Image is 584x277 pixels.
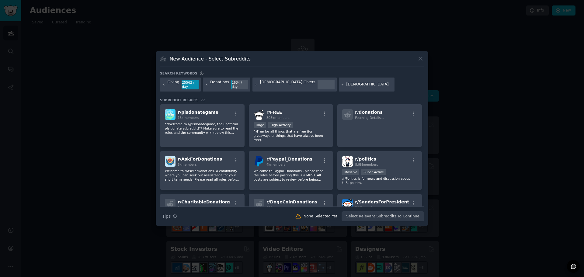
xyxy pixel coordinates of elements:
[355,206,378,209] span: 500k members
[178,199,231,204] span: r/ CharitableDonations
[160,98,199,102] span: Subreddit Results
[160,71,197,75] h3: Search keywords
[355,157,376,161] span: r/ politics
[355,199,409,204] span: r/ SandersForPresident
[355,110,383,115] span: r/ donations
[178,163,197,166] span: 6k members
[268,122,293,128] div: High Activity
[266,199,318,204] span: r/ DogeCoinDonations
[182,80,199,89] div: 25562 / day
[178,157,222,161] span: r/ AskForDonations
[160,211,179,222] button: Tips
[165,169,240,182] p: Welcome to r/AskForDonations. A community where you can seek out assisstance for your short-term ...
[254,109,264,120] img: FREE
[355,163,378,166] span: 8.9M members
[170,56,251,62] h3: New Audience - Select Subreddits
[168,80,179,89] div: Giving
[254,156,264,167] img: Paypal_Donations
[266,206,288,209] span: 124 members
[210,80,229,89] div: Donations
[342,156,353,167] img: politics
[165,156,176,167] img: AskForDonations
[162,213,171,220] span: Tips
[266,157,312,161] span: r/ Paypal_Donations
[361,169,386,175] div: Super Active
[304,214,337,219] div: None Selected Yet
[266,163,286,166] span: 4k members
[266,116,290,119] span: 303k members
[201,98,205,102] span: 22
[178,116,199,119] span: 15k members
[231,80,248,89] div: 1634 / day
[260,80,315,89] div: [DEMOGRAPHIC_DATA] Givers
[346,82,392,87] input: New Keyword
[254,169,328,182] p: Welcome to Paypal_Donations , please read the rules before posting this is a MUST. All posts are ...
[165,122,240,135] p: **Welcome to r/plsdonategame, the unofficial pls donate subreddit!** Make sure to read the rules ...
[342,169,359,175] div: Massive
[355,116,384,119] span: Fetching Details...
[178,206,197,209] span: 2k members
[178,110,218,115] span: r/ plsdonategame
[342,199,353,209] img: SandersForPresident
[266,110,282,115] span: r/ FREE
[254,129,328,142] p: /r/Free for all things that are free (for giveaways or things that have always been free).
[165,109,176,120] img: plsdonategame
[342,176,417,185] p: /r/Politics is for news and discussion about U.S. politics.
[254,122,266,128] div: Huge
